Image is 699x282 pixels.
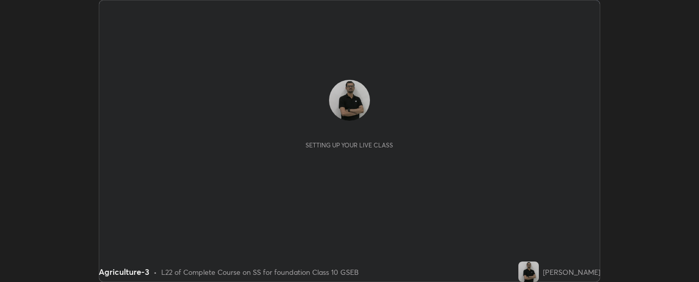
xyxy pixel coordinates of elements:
[543,267,600,277] div: [PERSON_NAME]
[154,267,157,277] div: •
[329,80,370,121] img: 7ad5f3292db94d408dae868f010798d5.jpg
[161,267,359,277] div: L22 of Complete Course on SS for foundation Class 10 GSEB
[305,141,393,149] div: Setting up your live class
[518,262,539,282] img: 7ad5f3292db94d408dae868f010798d5.jpg
[99,266,149,278] div: Agriculture-3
